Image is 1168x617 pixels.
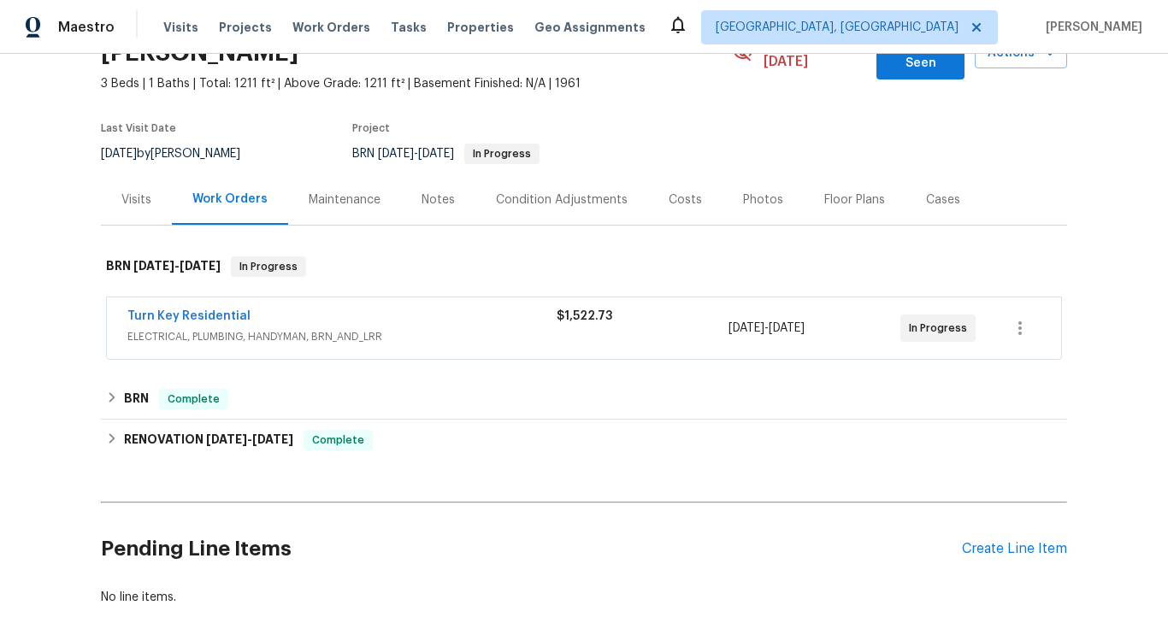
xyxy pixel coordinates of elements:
[729,320,805,337] span: -
[101,75,733,92] span: 3 Beds | 1 Baths | Total: 1211 ft² | Above Grade: 1211 ft² | Basement Finished: N/A | 1961
[378,148,414,160] span: [DATE]
[466,149,538,159] span: In Progress
[206,433,293,445] span: -
[729,322,764,334] span: [DATE]
[352,148,540,160] span: BRN
[124,389,149,409] h6: BRN
[133,260,174,272] span: [DATE]
[124,430,293,450] h6: RENOVATION
[121,191,151,209] div: Visits
[447,19,514,36] span: Properties
[716,19,959,36] span: [GEOGRAPHIC_DATA], [GEOGRAPHIC_DATA]
[206,433,247,445] span: [DATE]
[101,589,1067,606] div: No line items.
[824,191,885,209] div: Floor Plans
[962,541,1067,557] div: Create Line Item
[101,123,176,133] span: Last Visit Date
[101,509,962,589] h2: Pending Line Items
[391,21,427,33] span: Tasks
[422,191,455,209] div: Notes
[496,191,628,209] div: Condition Adjustments
[669,191,702,209] div: Costs
[58,19,115,36] span: Maestro
[101,27,702,62] h2: [STREET_ADDRESS][PERSON_NAME][PERSON_NAME]
[769,322,805,334] span: [DATE]
[292,19,370,36] span: Work Orders
[252,433,293,445] span: [DATE]
[127,328,557,345] span: ELECTRICAL, PLUMBING, HANDYMAN, BRN_AND_LRR
[180,260,221,272] span: [DATE]
[106,256,221,277] h6: BRN
[557,310,612,322] span: $1,522.73
[192,191,268,208] div: Work Orders
[161,391,227,408] span: Complete
[309,191,380,209] div: Maintenance
[305,432,371,449] span: Complete
[352,123,390,133] span: Project
[534,19,646,36] span: Geo Assignments
[233,258,304,275] span: In Progress
[909,320,974,337] span: In Progress
[101,144,261,164] div: by [PERSON_NAME]
[133,260,221,272] span: -
[378,148,454,160] span: -
[163,19,198,36] span: Visits
[1039,19,1142,36] span: [PERSON_NAME]
[743,191,783,209] div: Photos
[101,379,1067,420] div: BRN Complete
[926,191,960,209] div: Cases
[418,148,454,160] span: [DATE]
[127,310,251,322] a: Turn Key Residential
[101,420,1067,461] div: RENOVATION [DATE]-[DATE]Complete
[101,239,1067,294] div: BRN [DATE]-[DATE]In Progress
[219,19,272,36] span: Projects
[101,148,137,160] span: [DATE]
